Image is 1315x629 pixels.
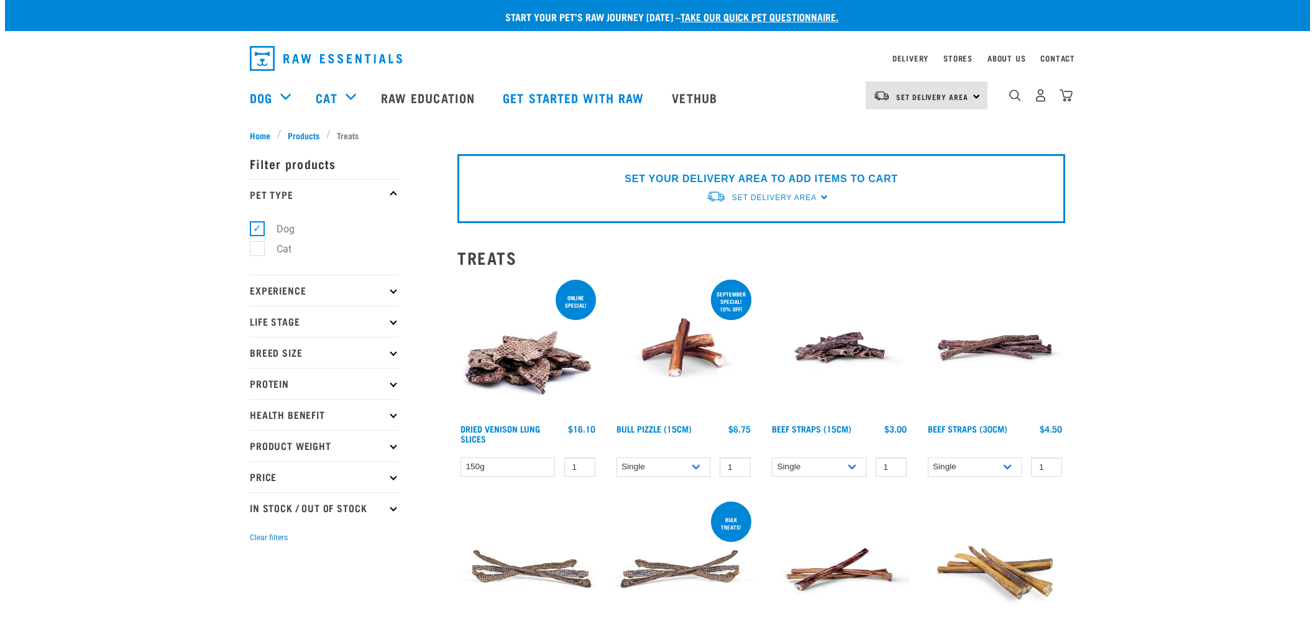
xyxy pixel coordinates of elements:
img: home-icon-1@2x.png [1009,90,1021,101]
a: Products [282,129,326,142]
span: Home [250,129,270,142]
a: About Us [987,56,1025,60]
img: van-moving.png [873,90,890,101]
img: Bull Pizzle [613,277,754,418]
a: Raw Education [369,73,490,122]
a: Contact [1040,56,1075,60]
a: Cat [316,88,337,107]
span: Set Delivery Area [896,94,968,99]
p: Experience [250,275,399,306]
a: Stores [943,56,973,60]
div: ONLINE SPECIAL! [556,288,596,314]
a: Delivery [892,56,928,60]
a: Bull Pizzle (15cm) [616,426,692,431]
img: Raw Essentials Beef Straps 15cm 6 Pack [769,277,910,418]
a: Dog [250,88,272,107]
p: Product Weight [250,430,399,461]
p: Filter products [250,148,399,179]
p: Protein [250,368,399,399]
div: September special! 10% off! [711,285,751,318]
p: Price [250,461,399,492]
nav: dropdown navigation [5,73,1310,122]
span: Products [288,129,319,142]
input: 1 [876,457,907,477]
a: Home [250,129,277,142]
img: Raw Essentials Logo [250,46,402,71]
div: $4.50 [1040,424,1062,434]
img: van-moving.png [706,190,726,203]
div: $16.10 [568,424,595,434]
img: 1304 Venison Lung Slices 01 [457,277,598,418]
a: Dried Venison Lung Slices [460,426,540,441]
input: 1 [720,457,751,477]
h2: Treats [457,248,1065,267]
img: home-icon@2x.png [1060,89,1073,102]
p: Pet Type [250,179,399,210]
p: Life Stage [250,306,399,337]
div: $3.00 [884,424,907,434]
p: SET YOUR DELIVERY AREA TO ADD ITEMS TO CART [625,172,897,186]
input: 1 [564,457,595,477]
div: BULK TREATS! [711,510,751,536]
img: user.png [1034,89,1047,102]
nav: breadcrumbs [250,129,1065,142]
button: Clear filters [250,532,288,543]
p: In Stock / Out Of Stock [250,492,399,523]
img: Raw Essentials Beef Straps 6 Pack [925,277,1066,418]
p: Breed Size [250,337,399,368]
div: $6.75 [728,424,751,434]
label: Dog [257,221,300,237]
a: Get started with Raw [490,73,659,122]
p: Health Benefit [250,399,399,430]
a: Beef Straps (15cm) [772,426,851,431]
a: Beef Straps (30cm) [928,426,1007,431]
nav: dropdown navigation [240,41,1075,76]
span: Set Delivery Area [732,193,817,202]
a: take our quick pet questionnaire. [680,14,838,19]
a: Vethub [659,73,733,122]
input: 1 [1031,457,1062,477]
label: Cat [257,241,296,257]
